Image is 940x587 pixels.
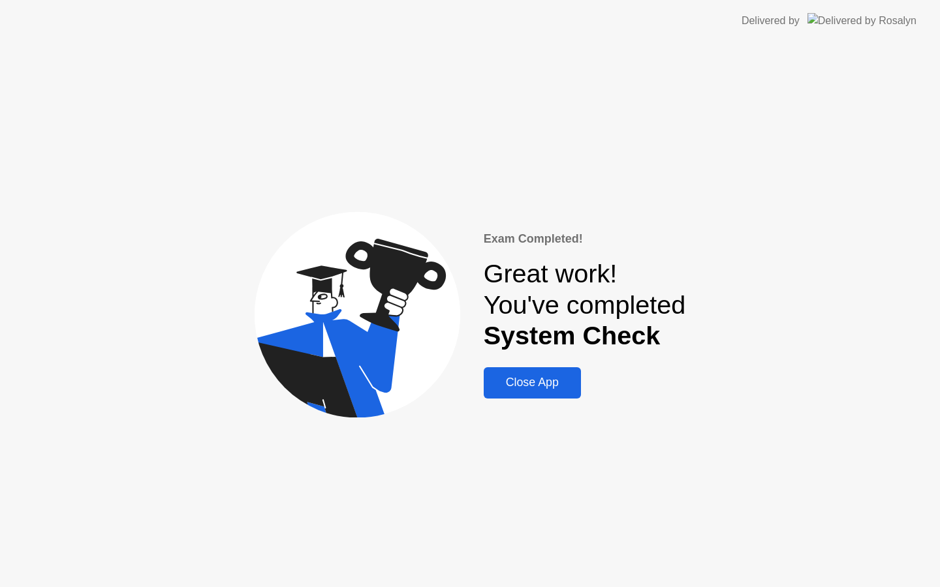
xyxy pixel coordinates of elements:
div: Close App [488,376,577,389]
b: System Check [484,321,661,350]
img: Delivered by Rosalyn [807,13,916,28]
div: Delivered by [742,13,800,29]
div: Great work! You've completed [484,258,686,352]
button: Close App [484,367,581,399]
div: Exam Completed! [484,230,686,248]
